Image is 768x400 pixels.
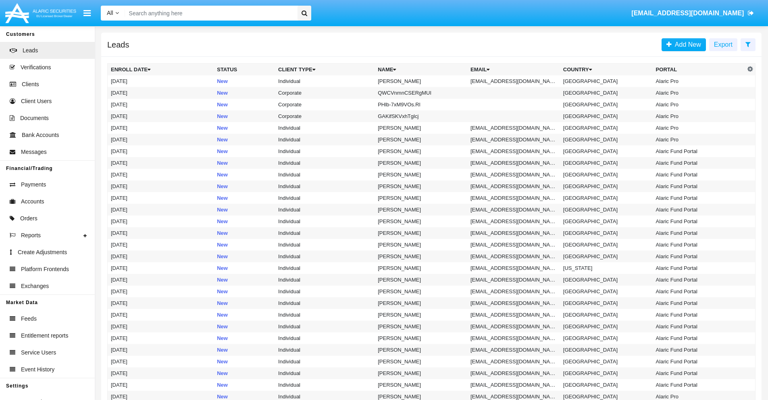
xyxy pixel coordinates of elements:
[375,64,467,76] th: Name
[560,87,653,99] td: [GEOGRAPHIC_DATA]
[275,379,375,391] td: Individual
[108,344,214,356] td: [DATE]
[108,262,214,274] td: [DATE]
[467,379,560,391] td: [EMAIL_ADDRESS][DOMAIN_NAME]
[214,367,275,379] td: New
[275,297,375,309] td: Individual
[214,379,275,391] td: New
[653,251,745,262] td: Alaric Fund Portal
[467,286,560,297] td: [EMAIL_ADDRESS][DOMAIN_NAME]
[560,99,653,110] td: [GEOGRAPHIC_DATA]
[375,356,467,367] td: [PERSON_NAME]
[214,87,275,99] td: New
[375,192,467,204] td: [PERSON_NAME]
[18,248,67,257] span: Create Adjustments
[560,216,653,227] td: [GEOGRAPHIC_DATA]
[375,87,467,99] td: QWCVnmnCSERgMUI
[653,192,745,204] td: Alaric Fund Portal
[375,216,467,227] td: [PERSON_NAME]
[20,114,49,122] span: Documents
[275,274,375,286] td: Individual
[560,321,653,332] td: [GEOGRAPHIC_DATA]
[21,282,49,290] span: Exchanges
[653,332,745,344] td: Alaric Fund Portal
[275,251,375,262] td: Individual
[653,122,745,134] td: Alaric Pro
[275,262,375,274] td: Individual
[560,134,653,145] td: [GEOGRAPHIC_DATA]
[653,227,745,239] td: Alaric Fund Portal
[108,180,214,192] td: [DATE]
[21,180,46,189] span: Payments
[21,148,47,156] span: Messages
[108,297,214,309] td: [DATE]
[108,251,214,262] td: [DATE]
[709,38,737,51] button: Export
[653,87,745,99] td: Alaric Pro
[467,332,560,344] td: [EMAIL_ADDRESS][DOMAIN_NAME]
[275,367,375,379] td: Individual
[21,315,37,323] span: Feeds
[467,251,560,262] td: [EMAIL_ADDRESS][DOMAIN_NAME]
[560,274,653,286] td: [GEOGRAPHIC_DATA]
[375,99,467,110] td: PHlb-7xM9VOs.Rl
[108,367,214,379] td: [DATE]
[560,239,653,251] td: [GEOGRAPHIC_DATA]
[467,274,560,286] td: [EMAIL_ADDRESS][DOMAIN_NAME]
[108,216,214,227] td: [DATE]
[22,80,39,89] span: Clients
[214,64,275,76] th: Status
[214,274,275,286] td: New
[214,145,275,157] td: New
[108,321,214,332] td: [DATE]
[560,157,653,169] td: [GEOGRAPHIC_DATA]
[467,122,560,134] td: [EMAIL_ADDRESS][DOMAIN_NAME]
[275,344,375,356] td: Individual
[375,332,467,344] td: [PERSON_NAME]
[108,309,214,321] td: [DATE]
[108,169,214,180] td: [DATE]
[275,157,375,169] td: Individual
[21,365,54,374] span: Event History
[21,197,44,206] span: Accounts
[714,41,733,48] span: Export
[375,227,467,239] td: [PERSON_NAME]
[20,214,37,223] span: Orders
[375,367,467,379] td: [PERSON_NAME]
[22,131,59,139] span: Bank Accounts
[275,286,375,297] td: Individual
[653,157,745,169] td: Alaric Fund Portal
[653,356,745,367] td: Alaric Fund Portal
[275,356,375,367] td: Individual
[560,262,653,274] td: [US_STATE]
[275,192,375,204] td: Individual
[101,9,125,17] a: All
[375,251,467,262] td: [PERSON_NAME]
[653,309,745,321] td: Alaric Fund Portal
[275,145,375,157] td: Individual
[375,169,467,180] td: [PERSON_NAME]
[467,344,560,356] td: [EMAIL_ADDRESS][DOMAIN_NAME]
[467,180,560,192] td: [EMAIL_ADDRESS][DOMAIN_NAME]
[125,6,295,21] input: Search
[214,204,275,216] td: New
[560,145,653,157] td: [GEOGRAPHIC_DATA]
[108,75,214,87] td: [DATE]
[21,348,56,357] span: Service Users
[560,356,653,367] td: [GEOGRAPHIC_DATA]
[467,145,560,157] td: [EMAIL_ADDRESS][DOMAIN_NAME]
[275,64,375,76] th: Client Type
[214,216,275,227] td: New
[214,297,275,309] td: New
[560,332,653,344] td: [GEOGRAPHIC_DATA]
[214,286,275,297] td: New
[108,332,214,344] td: [DATE]
[108,87,214,99] td: [DATE]
[108,286,214,297] td: [DATE]
[23,46,38,55] span: Leads
[653,169,745,180] td: Alaric Fund Portal
[375,134,467,145] td: [PERSON_NAME]
[467,157,560,169] td: [EMAIL_ADDRESS][DOMAIN_NAME]
[653,145,745,157] td: Alaric Fund Portal
[275,110,375,122] td: Corporate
